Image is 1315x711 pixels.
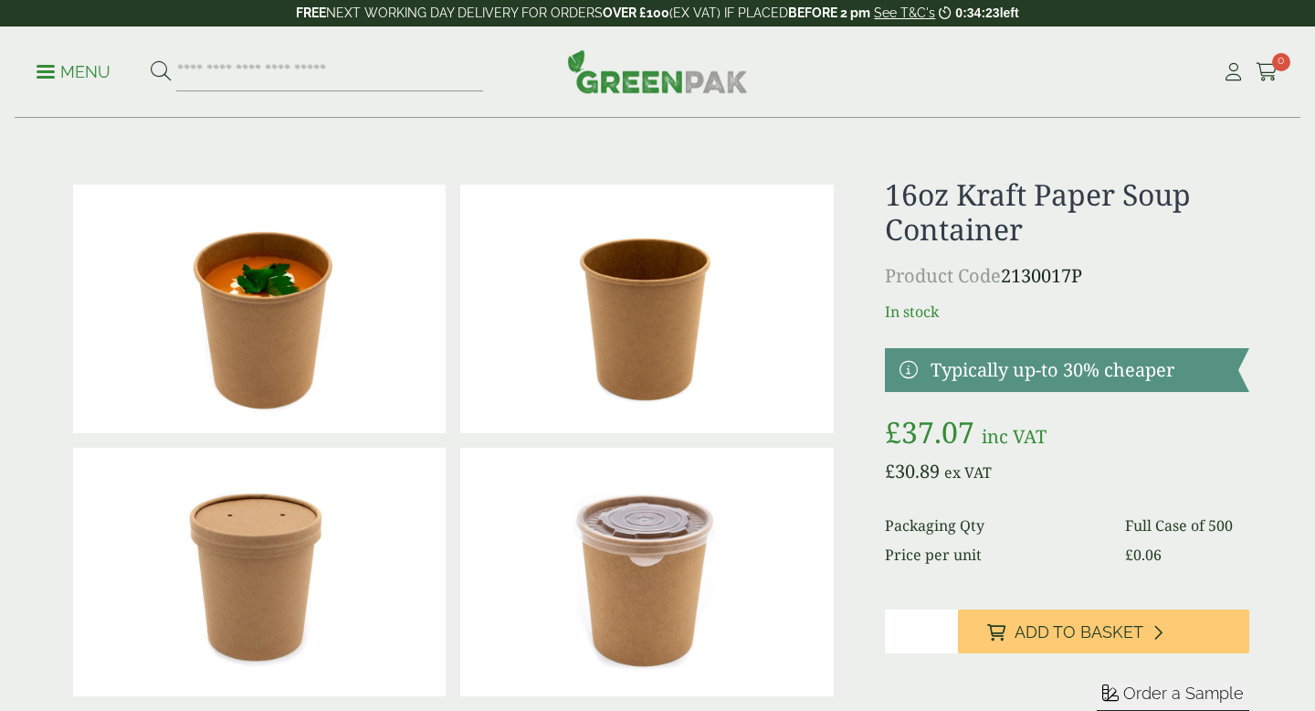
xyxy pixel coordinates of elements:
a: See T&C's [874,5,935,20]
span: Product Code [885,263,1001,288]
span: Order a Sample [1123,684,1244,703]
p: In stock [885,301,1249,323]
img: GreenPak Supplies [567,49,748,93]
button: Order a Sample [1097,683,1249,711]
span: £ [1125,545,1133,565]
i: My Account [1222,63,1245,81]
span: 0:34:23 [955,5,999,20]
bdi: 37.07 [885,412,974,451]
span: Add to Basket [1015,622,1143,642]
dt: Price per unit [885,544,1104,566]
a: 0 [1256,58,1278,86]
span: left [1000,5,1019,20]
p: Menu [37,61,110,83]
img: Kraft 16oz With Cardboard Lid [73,448,446,696]
span: ex VAT [944,462,992,483]
dt: Packaging Qty [885,515,1104,536]
strong: FREE [296,5,326,20]
img: Kraft 16oz [460,185,833,433]
a: Menu [37,61,110,80]
img: Kraft 16oz With Soup [73,185,446,433]
span: £ [885,459,895,483]
button: Add to Basket [958,610,1249,653]
span: 0 [1272,53,1290,71]
dd: Full Case of 500 [1125,515,1249,536]
h1: 16oz Kraft Paper Soup Container [885,177,1249,248]
span: £ [885,412,901,451]
strong: BEFORE 2 pm [788,5,870,20]
bdi: 30.89 [885,459,940,483]
i: Cart [1256,63,1278,81]
p: 2130017P [885,262,1249,290]
span: inc VAT [982,424,1047,449]
img: Kraft 16oz With Plastic Lid [460,448,833,696]
bdi: 0.06 [1125,545,1162,565]
strong: OVER £100 [603,5,669,20]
